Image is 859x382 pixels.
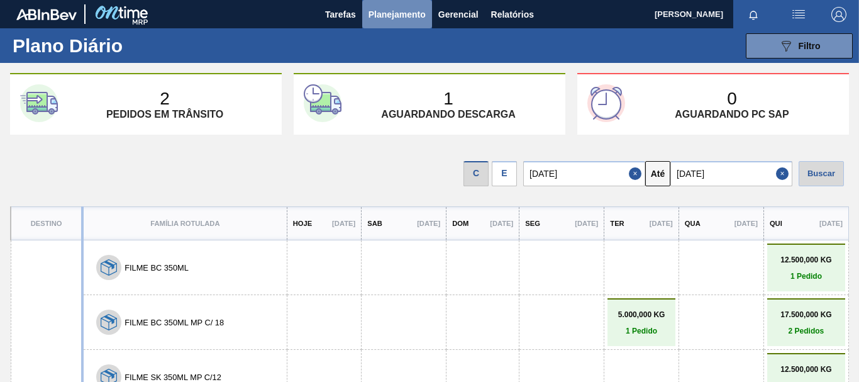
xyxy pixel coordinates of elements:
[611,327,672,335] p: 1 Pedido
[770,327,842,335] p: 2 Pedidos
[799,161,844,186] div: Buscar
[492,161,517,186] div: E
[125,318,224,327] button: FILME BC 350ML MP C/ 18
[101,259,117,276] img: 7hKVVNeldsGH5KwE07rPnOGsQy+SHCf9ftlnweef0E1el2YcIeEt5yaNqj+jPq4oMsVpG1vCxiwYEd4SvddTlxqBvEWZPhf52...
[325,7,356,22] span: Tarefas
[525,220,540,227] p: Seg
[629,161,645,186] button: Close
[417,220,440,227] p: [DATE]
[670,161,792,186] input: dd/mm/yyyy
[746,33,853,59] button: Filtro
[490,220,513,227] p: [DATE]
[791,7,806,22] img: userActions
[11,207,82,240] th: Destino
[101,314,117,330] img: 7hKVVNeldsGH5KwE07rPnOGsQy+SHCf9ftlnweef0E1el2YcIeEt5yaNqj+jPq4oMsVpG1vCxiwYEd4SvddTlxqBvEWZPhf52...
[770,310,842,335] a: 17.500,000 KG2 Pedidos
[443,89,453,109] p: 1
[369,7,426,22] span: Planejamento
[293,220,312,227] p: Hoje
[367,220,382,227] p: Sab
[675,109,789,120] p: Aguardando PC SAP
[770,365,842,374] p: 12.500,000 KG
[611,310,672,319] p: 5.000,000 KG
[831,7,846,22] img: Logout
[523,161,645,186] input: dd/mm/yyyy
[770,272,842,281] p: 1 Pedido
[650,220,673,227] p: [DATE]
[452,220,468,227] p: Dom
[492,158,517,186] div: Visão Data de Entrega
[727,89,737,109] p: 0
[125,373,221,382] button: FILME SK 350ML MP C/12
[575,220,598,227] p: [DATE]
[332,220,355,227] p: [DATE]
[776,161,792,186] button: Close
[20,84,58,122] img: first-card-icon
[770,310,842,319] p: 17.500,000 KG
[770,256,842,264] p: 12.500,000 KG
[799,41,821,51] span: Filtro
[685,220,701,227] p: Qua
[463,161,489,186] div: C
[610,220,624,227] p: Ter
[587,84,625,122] img: third-card-icon
[13,38,233,53] h1: Plano Diário
[16,9,77,20] img: TNhmsLtSVTkK8tSr43FrP2fwEKptu5GPRR3wAAAABJRU5ErkJggg==
[381,109,515,120] p: Aguardando descarga
[645,161,670,186] button: Até
[611,310,672,335] a: 5.000,000 KG1 Pedido
[125,263,189,272] button: FILME BC 350ML
[304,84,341,122] img: second-card-icon
[160,89,170,109] p: 2
[491,7,534,22] span: Relatórios
[734,220,758,227] p: [DATE]
[819,220,843,227] p: [DATE]
[106,109,223,120] p: Pedidos em trânsito
[770,220,782,227] p: Qui
[733,6,773,23] button: Notificações
[438,7,479,22] span: Gerencial
[82,207,287,240] th: Família Rotulada
[463,158,489,186] div: Visão data de Coleta
[770,256,842,281] a: 12.500,000 KG1 Pedido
